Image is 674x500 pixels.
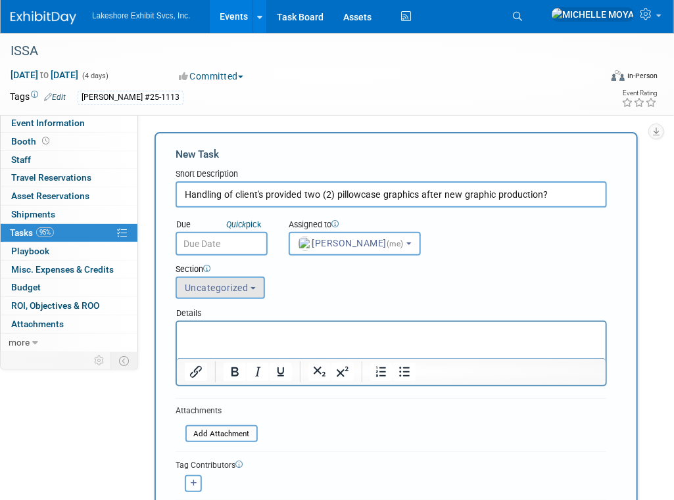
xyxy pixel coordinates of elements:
[621,90,657,97] div: Event Rating
[78,91,183,104] div: [PERSON_NAME] #25-1113
[1,334,137,352] a: more
[393,363,416,381] button: Bullet list
[44,93,66,102] a: Edit
[331,363,354,381] button: Superscript
[612,70,625,81] img: Format-Inperson.png
[39,136,52,146] span: Booth not reserved yet
[226,219,246,229] i: Quick
[36,227,54,237] span: 95%
[174,70,249,83] button: Committed
[1,133,137,150] a: Booth
[1,187,137,205] a: Asset Reservations
[10,90,66,105] td: Tags
[88,352,111,369] td: Personalize Event Tab Strip
[185,363,207,381] button: Insert/edit link
[627,71,658,81] div: In-Person
[176,147,607,162] div: New Task
[289,219,382,232] div: Assigned to
[1,151,137,169] a: Staff
[176,405,258,417] div: Attachments
[176,168,607,181] div: Short Description
[11,282,41,292] span: Budget
[9,337,30,348] span: more
[247,363,269,381] button: Italic
[289,232,421,256] button: [PERSON_NAME](me)
[11,11,76,24] img: ExhibitDay
[11,319,64,329] span: Attachments
[176,457,607,471] div: Tag Contributors
[176,232,268,256] input: Due Date
[11,118,85,128] span: Event Information
[558,68,658,88] div: Event Format
[176,277,265,299] button: Uncategorized
[308,363,331,381] button: Subscript
[1,279,137,296] a: Budget
[224,219,264,230] a: Quickpick
[11,264,114,275] span: Misc. Expenses & Credits
[11,172,91,183] span: Travel Reservations
[1,297,137,315] a: ROI, Objectives & ROO
[11,154,31,165] span: Staff
[270,363,292,381] button: Underline
[81,72,108,80] span: (4 days)
[176,181,607,208] input: Name of task or a short description
[38,70,51,80] span: to
[387,239,404,248] span: (me)
[11,191,89,201] span: Asset Reservations
[11,300,99,311] span: ROI, Objectives & ROO
[177,322,606,358] iframe: Rich Text Area
[1,261,137,279] a: Misc. Expenses & Credits
[11,209,55,219] span: Shipments
[1,315,137,333] a: Attachments
[370,363,393,381] button: Numbered list
[1,206,137,223] a: Shipments
[11,136,52,147] span: Booth
[1,224,137,242] a: Tasks95%
[92,11,190,20] span: Lakeshore Exhibit Svcs, Inc.
[10,69,79,81] span: [DATE] [DATE]
[111,352,138,369] td: Toggle Event Tabs
[176,263,569,277] div: Section
[551,7,635,22] img: MICHELLE MOYA
[185,283,249,293] span: Uncategorized
[224,363,246,381] button: Bold
[10,227,54,238] span: Tasks
[176,302,607,321] div: Details
[6,39,593,63] div: ISSA
[1,169,137,187] a: Travel Reservations
[1,114,137,132] a: Event Information
[176,219,269,232] div: Due
[11,246,49,256] span: Playbook
[298,238,406,248] span: [PERSON_NAME]
[1,242,137,260] a: Playbook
